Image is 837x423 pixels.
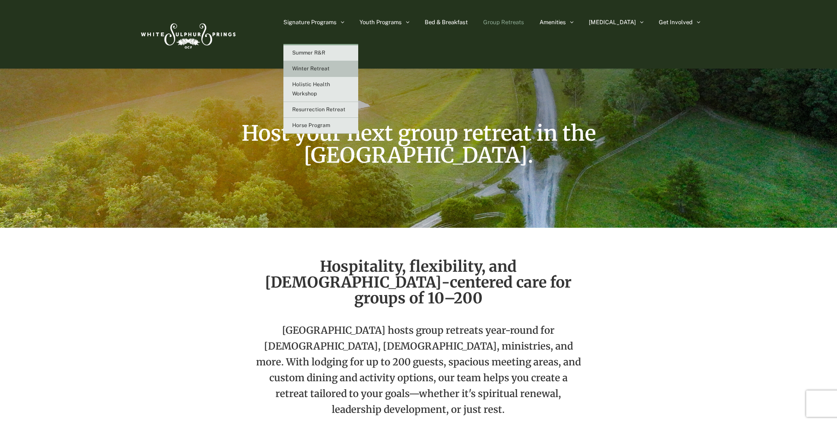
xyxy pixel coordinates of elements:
[483,19,524,25] span: Group Retreats
[137,14,238,55] img: White Sulphur Springs Logo
[659,19,693,25] span: Get Involved
[292,122,330,128] span: Horse Program
[254,259,583,306] h2: Hospitality, flexibility, and [DEMOGRAPHIC_DATA]-centered care for groups of 10–200
[292,81,330,97] span: Holistic Health Workshop
[292,50,325,56] span: Summer R&R
[283,61,358,77] a: Winter Retreat
[292,106,345,113] span: Resurrection Retreat
[360,19,402,25] span: Youth Programs
[425,19,468,25] span: Bed & Breakfast
[242,120,596,168] span: Host your next group retreat in the [GEOGRAPHIC_DATA].
[283,19,337,25] span: Signature Programs
[540,19,566,25] span: Amenities
[283,45,358,61] a: Summer R&R
[283,77,358,102] a: Holistic Health Workshop
[292,66,330,72] span: Winter Retreat
[283,118,358,134] a: Horse Program
[283,102,358,118] a: Resurrection Retreat
[589,19,636,25] span: [MEDICAL_DATA]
